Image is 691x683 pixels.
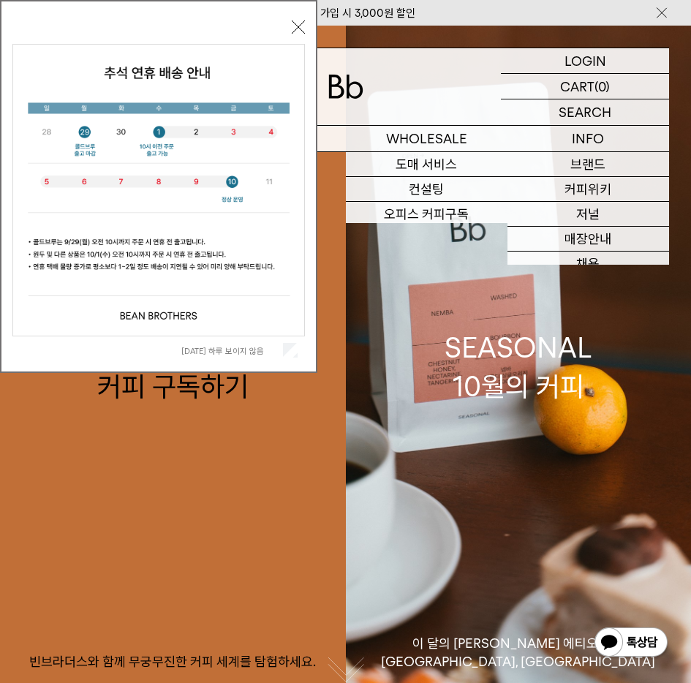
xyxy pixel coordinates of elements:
a: CART (0) [501,74,669,99]
p: CART [560,74,594,99]
a: 브랜드 [507,152,669,177]
a: 컨설팅 [346,177,507,202]
a: 매장안내 [507,227,669,252]
a: 도매 서비스 [346,152,507,177]
img: 카카오톡 채널 1:1 채팅 버튼 [593,626,669,661]
img: 로고 [328,75,363,99]
a: 오피스 커피구독 [346,202,507,227]
div: SEASONAL 10월의 커피 [445,328,592,406]
a: 커피위키 [507,177,669,202]
p: SEARCH [559,99,611,125]
p: (0) [594,74,610,99]
a: 저널 [507,202,669,227]
a: 채용 [507,252,669,276]
img: 5e4d662c6b1424087153c0055ceb1a13_140731.jpg [13,45,304,336]
p: WHOLESALE [346,126,507,151]
a: LOGIN [501,48,669,74]
p: INFO [507,126,669,151]
a: 신규 회원 가입 시 3,000원 할인 [276,7,415,20]
button: 닫기 [292,20,305,34]
label: [DATE] 하루 보이지 않음 [181,346,280,356]
p: LOGIN [564,48,606,73]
